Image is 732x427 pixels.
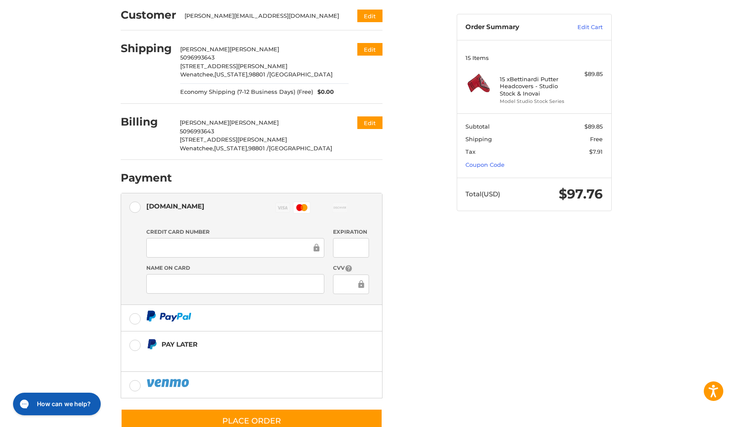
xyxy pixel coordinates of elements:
[589,148,603,155] span: $7.91
[465,123,490,130] span: Subtotal
[357,116,382,129] button: Edit
[313,88,334,96] span: $0.00
[146,199,204,213] div: [DOMAIN_NAME]
[180,119,229,126] span: [PERSON_NAME]
[568,70,603,79] div: $89.85
[465,136,492,142] span: Shipping
[357,10,382,22] button: Edit
[121,42,172,55] h2: Shipping
[180,136,287,143] span: [STREET_ADDRESS][PERSON_NAME]
[248,145,269,152] span: 98801 /
[146,311,191,321] img: PayPal icon
[146,339,157,350] img: Pay Later icon
[465,161,504,168] a: Coupon Code
[121,8,176,22] h2: Customer
[465,23,559,32] h3: Order Summary
[162,337,328,351] div: Pay Later
[180,88,313,96] span: Economy Shipping (7-12 Business Days) (Free)
[465,190,500,198] span: Total (USD)
[500,98,566,105] li: Model Studio Stock Series
[180,54,214,61] span: 5096993643
[146,264,324,272] label: Name on Card
[121,171,172,185] h2: Payment
[180,145,214,152] span: Wenatchee,
[249,71,269,78] span: 98801 /
[185,12,340,20] div: [PERSON_NAME][EMAIL_ADDRESS][DOMAIN_NAME]
[121,115,171,129] h2: Billing
[180,46,230,53] span: [PERSON_NAME]
[500,76,566,97] h4: 15 x Bettinardi Putter Headcovers - Studio Stock & Inovai
[269,145,332,152] span: [GEOGRAPHIC_DATA]
[180,71,214,78] span: Wenatchee,
[180,63,287,70] span: [STREET_ADDRESS][PERSON_NAME]
[559,186,603,202] span: $97.76
[465,54,603,61] h3: 15 Items
[559,23,603,32] a: Edit Cart
[9,390,103,418] iframe: Gorgias live chat messenger
[146,354,328,361] iframe: PayPal Message 1
[146,228,324,236] label: Credit Card Number
[465,148,475,155] span: Tax
[584,123,603,130] span: $89.85
[180,128,214,135] span: 5096993643
[333,264,369,272] label: CVV
[146,377,191,388] img: PayPal icon
[333,228,369,236] label: Expiration
[214,145,248,152] span: [US_STATE],
[269,71,333,78] span: [GEOGRAPHIC_DATA]
[230,46,279,53] span: [PERSON_NAME]
[214,71,249,78] span: [US_STATE],
[357,43,382,56] button: Edit
[229,119,279,126] span: [PERSON_NAME]
[590,136,603,142] span: Free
